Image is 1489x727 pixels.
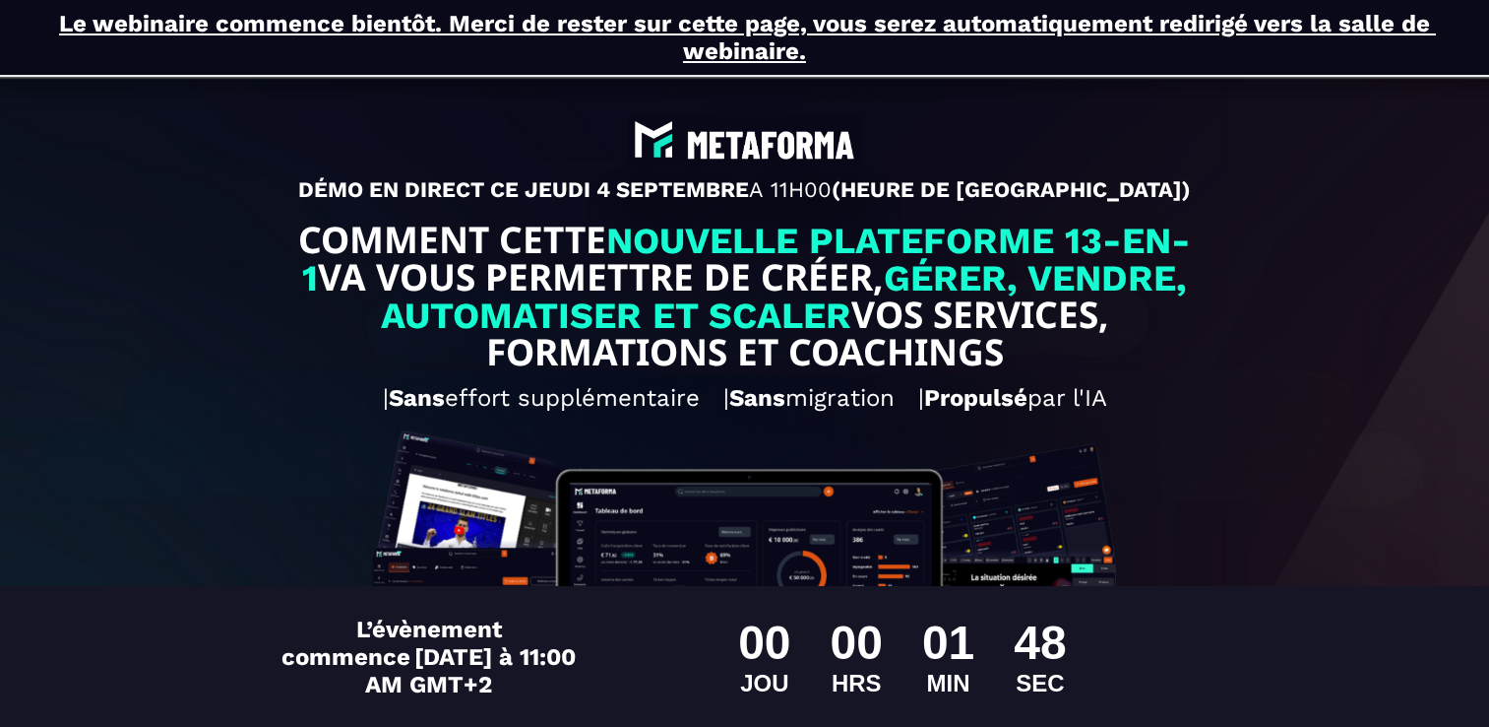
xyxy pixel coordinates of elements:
b: Propulsé [924,384,1027,412]
div: 00 [831,616,883,670]
div: 01 [922,616,974,670]
div: SEC [1014,670,1066,697]
text: COMMENT CETTE VA VOUS PERMETTRE DE CRÉER, VOS SERVICES, FORMATIONS ET COACHINGS [284,217,1204,374]
span: L’évènement commence [281,616,502,671]
b: Sans [389,384,445,412]
span: [DATE] à 11:00 AM GMT+2 [365,643,576,698]
p: DÉMO EN DIRECT CE JEUDI 4 SEPTEMBRE (HEURE DE [GEOGRAPHIC_DATA]) [15,177,1474,202]
span: NOUVELLE PLATEFORME 13-EN-1 [302,220,1191,299]
b: Sans [729,384,785,412]
div: HRS [831,670,883,697]
div: MIN [922,670,974,697]
div: 00 [738,616,790,670]
div: 48 [1014,616,1066,670]
img: abe9e435164421cb06e33ef15842a39e_e5ef653356713f0d7dd3797ab850248d_Capture_d%E2%80%99e%CC%81cran_2... [628,114,861,166]
h2: | effort supplémentaire | migration | par l'IA [15,374,1474,422]
span: A 11H00 [749,177,832,202]
u: Le webinaire commence bientôt. Merci de rester sur cette page, vous serez automatiquement redirig... [59,10,1436,65]
div: JOU [738,670,790,697]
span: GÉRER, VENDRE, AUTOMATISER ET SCALER [381,257,1198,337]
